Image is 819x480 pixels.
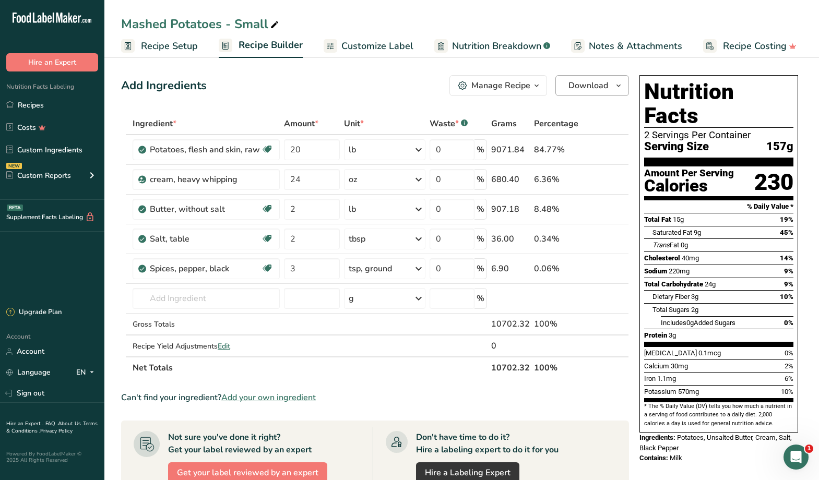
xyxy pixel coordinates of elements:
div: Waste [430,117,468,130]
span: Ingredients: [639,434,675,441]
div: Don't have time to do it? Hire a labeling expert to do it for you [416,431,559,456]
div: 100% [534,318,579,330]
span: 24g [705,280,716,288]
span: 1 [805,445,813,453]
div: Mashed Potatoes - Small [121,15,281,33]
span: Dietary Fiber [652,293,690,301]
span: 157g [766,140,793,153]
span: 0% [784,319,793,327]
span: Recipe Builder [239,38,303,52]
span: 15g [673,215,684,223]
div: lb [349,143,356,156]
a: Notes & Attachments [571,34,682,58]
div: 84.77% [534,143,579,156]
div: Recipe Yield Adjustments [133,341,280,352]
input: Add Ingredient [133,288,280,309]
div: oz [349,173,357,186]
div: 2 Servings Per Container [644,130,793,140]
div: 10702.32 [491,318,530,330]
span: 0g [681,241,688,249]
div: 0 [491,340,530,352]
div: g [349,292,354,305]
span: 14% [780,254,793,262]
div: 6.90 [491,262,530,275]
span: Potatoes, Unsalted Butter, Cream, Salt, Black Pepper [639,434,792,452]
button: Manage Recipe [449,75,547,96]
div: 907.18 [491,203,530,215]
span: Saturated Fat [652,229,692,236]
div: Butter, without salt [150,203,261,215]
h1: Nutrition Facts [644,80,793,128]
span: Grams [491,117,517,130]
a: Recipe Builder [219,33,303,58]
div: Can't find your ingredient? [121,391,629,404]
span: 570mg [678,388,699,395]
a: Privacy Policy [40,427,73,435]
span: Includes Added Sugars [661,319,735,327]
span: 30mg [671,362,688,370]
div: 230 [754,169,793,196]
a: Recipe Costing [703,34,797,58]
span: Notes & Attachments [589,39,682,53]
span: Edit [218,341,230,351]
span: Total Fat [644,215,671,223]
span: 19% [780,215,793,223]
div: 36.00 [491,233,530,245]
iframe: Intercom live chat [784,445,809,470]
div: Upgrade Plan [6,307,62,318]
i: Trans [652,241,670,249]
div: Salt, table [150,233,261,245]
span: Download [568,79,608,92]
span: 0.1mcg [698,349,721,357]
span: 0% [785,349,793,357]
section: % Daily Value * [644,200,793,213]
span: 0g [686,319,694,327]
div: 9071.84 [491,143,530,156]
th: Net Totals [130,356,489,378]
span: Serving Size [644,140,709,153]
span: Get your label reviewed by an expert [177,466,318,479]
span: 220mg [669,267,690,275]
span: Unit [344,117,364,130]
div: 0.34% [534,233,579,245]
span: Nutrition Breakdown [452,39,541,53]
button: Hire an Expert [6,53,98,71]
th: 100% [532,356,581,378]
div: Gross Totals [133,319,280,330]
div: 6.36% [534,173,579,186]
span: 3g [691,293,698,301]
span: [MEDICAL_DATA] [644,349,697,357]
span: 6% [785,375,793,382]
section: * The % Daily Value (DV) tells you how much a nutrient in a serving of food contributes to a dail... [644,402,793,428]
div: cream, heavy whipping [150,173,274,186]
span: 10% [780,293,793,301]
a: Language [6,363,51,381]
div: 8.48% [534,203,579,215]
span: Customize Label [341,39,413,53]
span: Milk [670,454,682,462]
a: Hire an Expert . [6,420,43,427]
div: Potatoes, flesh and skin, raw [150,143,261,156]
span: Percentage [534,117,578,130]
div: BETA [7,205,23,211]
a: Nutrition Breakdown [434,34,550,58]
span: Recipe Setup [141,39,198,53]
span: 9% [784,280,793,288]
a: About Us . [58,420,83,427]
span: 1.1mg [657,375,676,382]
div: Manage Recipe [471,79,530,92]
span: 9g [694,229,701,236]
div: Not sure you've done it right? Get your label reviewed by an expert [168,431,312,456]
div: Amount Per Serving [644,169,734,178]
span: Total Carbohydrate [644,280,703,288]
div: Custom Reports [6,170,71,181]
a: Customize Label [324,34,413,58]
span: Cholesterol [644,254,680,262]
span: Iron [644,375,656,382]
span: 9% [784,267,793,275]
button: Download [555,75,629,96]
div: tbsp [349,233,365,245]
span: 10% [781,388,793,395]
span: 45% [780,229,793,236]
div: NEW [6,163,22,169]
